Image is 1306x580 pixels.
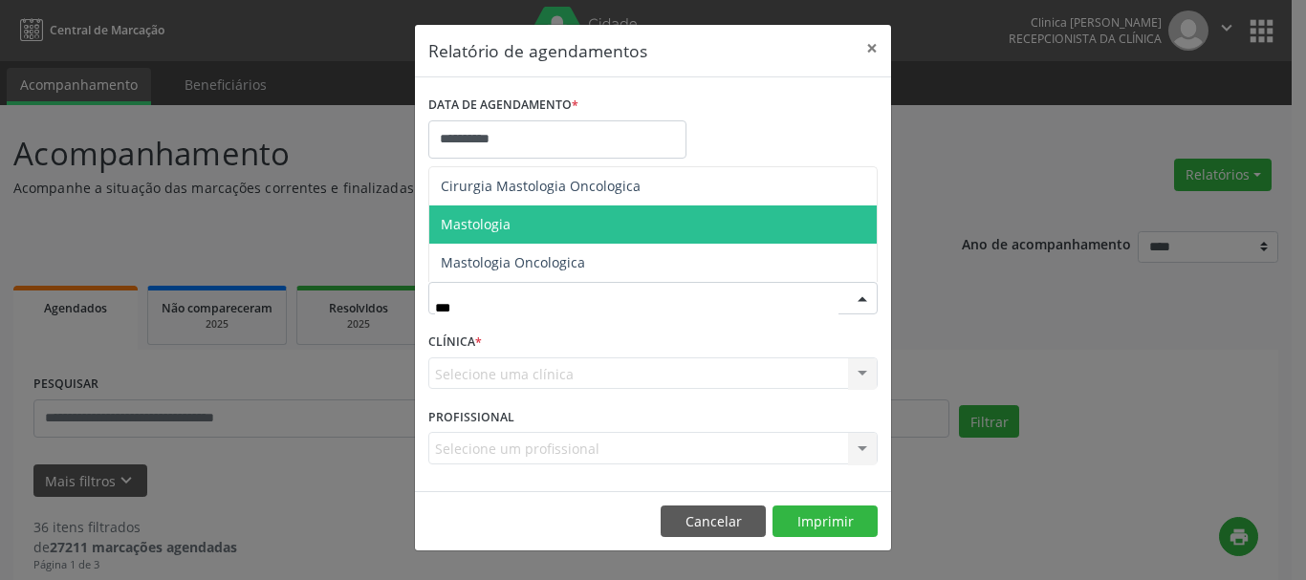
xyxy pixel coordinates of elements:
[441,215,511,233] span: Mastologia
[428,91,578,120] label: DATA DE AGENDAMENTO
[441,177,641,195] span: Cirurgia Mastologia Oncologica
[428,402,514,432] label: PROFISSIONAL
[441,253,585,271] span: Mastologia Oncologica
[773,505,878,538] button: Imprimir
[661,505,766,538] button: Cancelar
[428,38,647,63] h5: Relatório de agendamentos
[428,328,482,357] label: CLÍNICA
[853,25,891,72] button: Close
